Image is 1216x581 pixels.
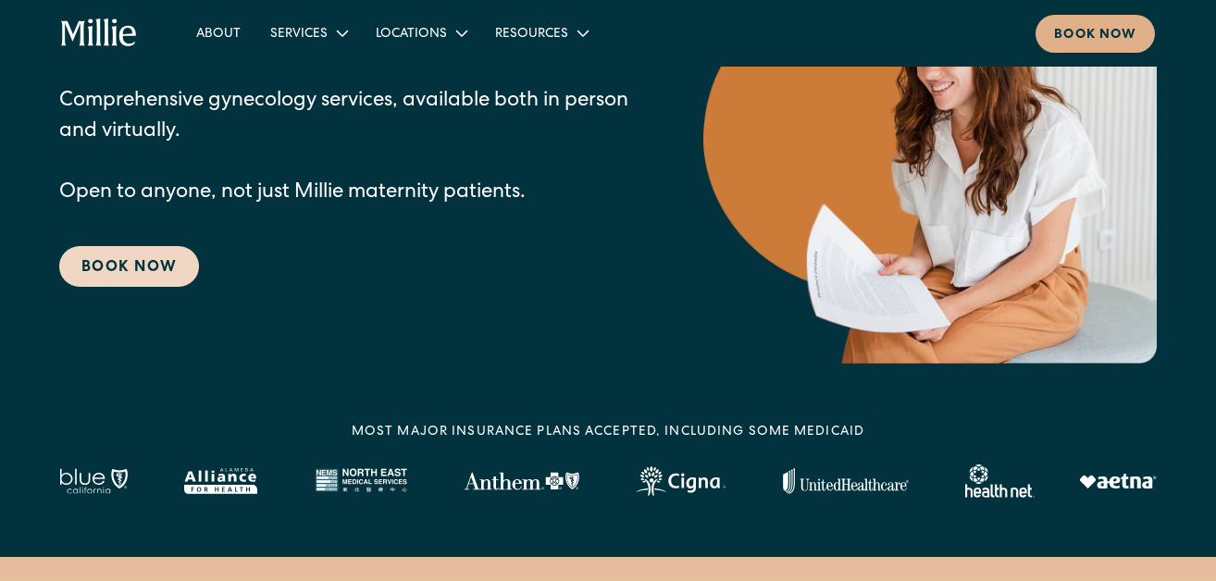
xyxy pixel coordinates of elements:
[1079,474,1157,488] img: Aetna logo
[59,87,629,209] p: Comprehensive gynecology services, available both in person and virtually. Open to anyone, not ju...
[270,25,328,44] div: Services
[965,464,1035,498] img: Healthnet logo
[1054,26,1136,45] div: Book now
[783,468,909,494] img: United Healthcare logo
[464,472,579,490] img: Anthem Logo
[480,18,602,48] div: Resources
[59,246,199,287] a: Book Now
[255,18,361,48] div: Services
[376,25,447,44] div: Locations
[352,423,864,442] div: MOST MAJOR INSURANCE PLANS ACCEPTED, INCLUDING some MEDICAID
[636,466,726,496] img: Cigna logo
[361,18,480,48] div: Locations
[61,19,137,48] a: home
[495,25,568,44] div: Resources
[1036,15,1155,53] a: Book now
[59,468,128,494] img: Blue California logo
[315,468,407,494] img: North East Medical Services logo
[181,18,255,48] a: About
[184,468,257,494] img: Alameda Alliance logo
